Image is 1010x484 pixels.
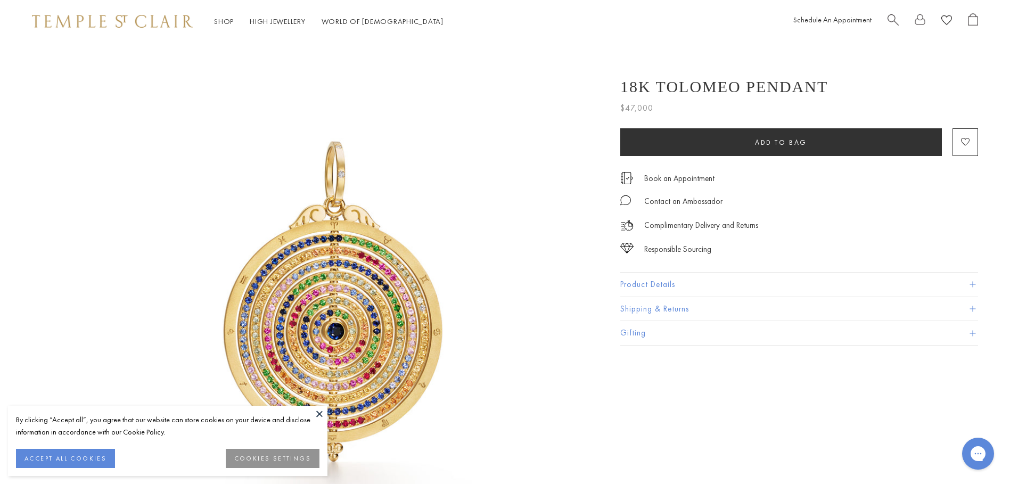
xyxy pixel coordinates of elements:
h1: 18K Tolomeo Pendant [620,78,828,96]
img: MessageIcon-01_2.svg [620,195,631,206]
button: Gifting [620,321,978,345]
img: icon_delivery.svg [620,219,634,232]
a: Schedule An Appointment [793,15,872,24]
button: Add to bag [620,128,942,156]
p: Complimentary Delivery and Returns [644,219,758,232]
div: Responsible Sourcing [644,243,711,256]
a: Search [888,13,899,30]
div: By clicking “Accept all”, you agree that our website can store cookies on your device and disclos... [16,414,319,438]
div: Contact an Ambassador [644,195,722,208]
span: Add to bag [755,138,807,147]
a: Open Shopping Bag [968,13,978,30]
img: Temple St. Clair [32,15,193,28]
a: View Wishlist [941,13,952,30]
img: icon_sourcing.svg [620,243,634,253]
a: Book an Appointment [644,173,715,184]
a: World of [DEMOGRAPHIC_DATA]World of [DEMOGRAPHIC_DATA] [322,17,444,26]
a: ShopShop [214,17,234,26]
button: ACCEPT ALL COOKIES [16,449,115,468]
a: High JewelleryHigh Jewellery [250,17,306,26]
button: COOKIES SETTINGS [226,449,319,468]
iframe: Gorgias live chat messenger [957,434,999,473]
img: icon_appointment.svg [620,172,633,184]
button: Product Details [620,273,978,297]
span: $47,000 [620,101,653,115]
button: Shipping & Returns [620,297,978,321]
nav: Main navigation [214,15,444,28]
